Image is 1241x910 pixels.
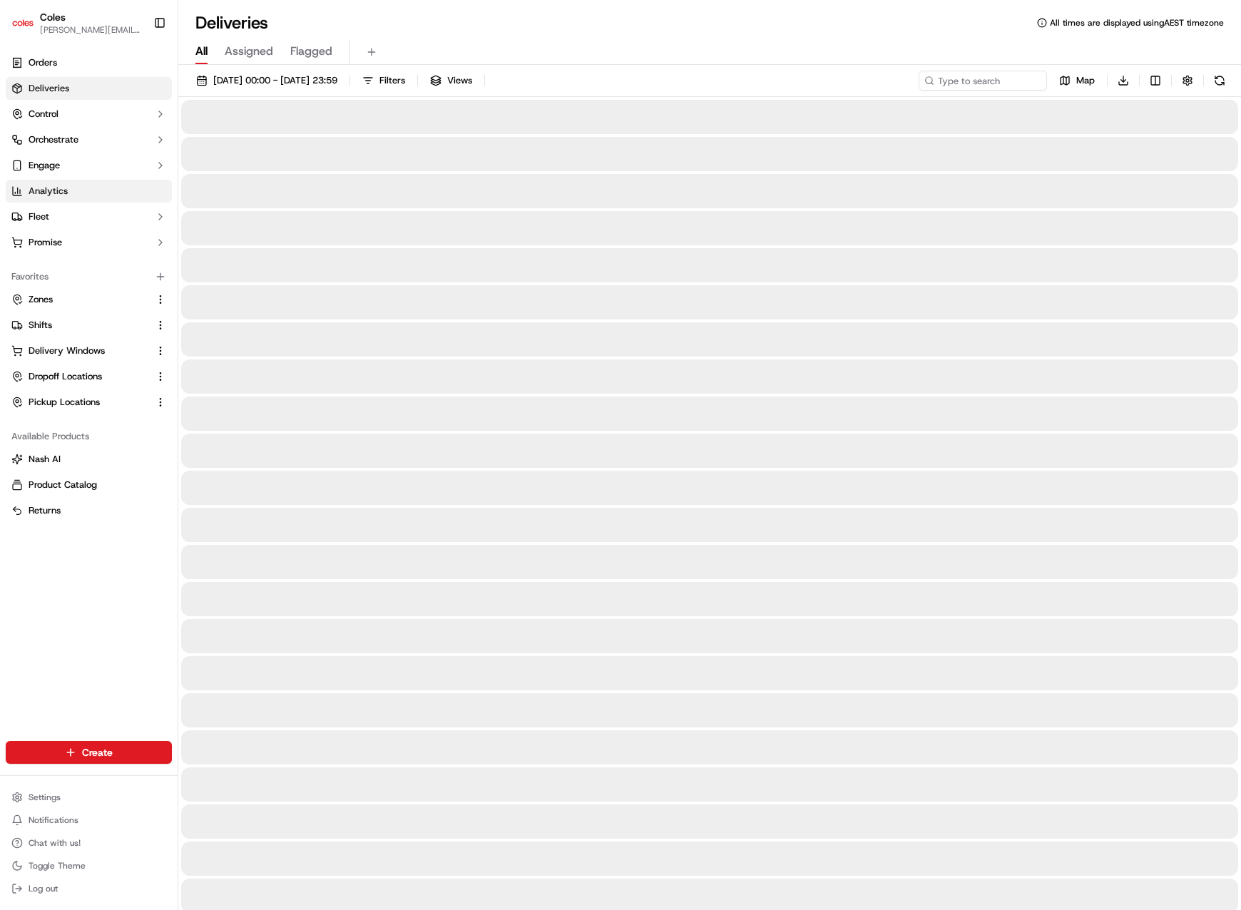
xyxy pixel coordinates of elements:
span: Nash AI [29,453,61,466]
span: Deliveries [29,82,69,95]
button: Dropoff Locations [6,365,172,388]
span: Orchestrate [29,133,78,146]
span: Views [447,74,472,87]
span: All times are displayed using AEST timezone [1050,17,1224,29]
h1: Deliveries [195,11,268,34]
a: Product Catalog [11,479,166,491]
a: Pickup Locations [11,396,149,409]
button: Control [6,103,172,126]
button: Delivery Windows [6,339,172,362]
button: Promise [6,231,172,254]
span: Filters [379,74,405,87]
span: Settings [29,792,61,803]
button: Pickup Locations [6,391,172,414]
span: Returns [29,504,61,517]
span: Assigned [225,43,273,60]
button: Views [424,71,479,91]
span: Engage [29,159,60,172]
span: Dropoff Locations [29,370,102,383]
a: Nash AI [11,453,166,466]
span: Orders [29,56,57,69]
button: Orchestrate [6,128,172,151]
button: Engage [6,154,172,177]
button: Shifts [6,314,172,337]
button: Log out [6,879,172,899]
button: Settings [6,787,172,807]
button: [PERSON_NAME][EMAIL_ADDRESS][PERSON_NAME][PERSON_NAME][DOMAIN_NAME] [40,24,142,36]
span: Delivery Windows [29,344,105,357]
button: Toggle Theme [6,856,172,876]
span: Analytics [29,185,68,198]
button: Create [6,741,172,764]
button: [DATE] 00:00 - [DATE] 23:59 [190,71,344,91]
div: Favorites [6,265,172,288]
a: Shifts [11,319,149,332]
span: Toggle Theme [29,860,86,871]
button: Product Catalog [6,474,172,496]
button: Chat with us! [6,833,172,853]
span: Product Catalog [29,479,97,491]
span: Fleet [29,210,49,223]
span: Promise [29,236,62,249]
span: All [195,43,208,60]
a: Zones [11,293,149,306]
button: Map [1053,71,1101,91]
span: Pickup Locations [29,396,100,409]
span: [DATE] 00:00 - [DATE] 23:59 [213,74,337,87]
span: Control [29,108,58,121]
button: Zones [6,288,172,311]
input: Type to search [919,71,1047,91]
button: Coles [40,10,66,24]
button: Fleet [6,205,172,228]
a: Deliveries [6,77,172,100]
span: Map [1076,74,1095,87]
span: Log out [29,883,58,894]
a: Orders [6,51,172,74]
a: Analytics [6,180,172,203]
span: Shifts [29,319,52,332]
a: Dropoff Locations [11,370,149,383]
button: Returns [6,499,172,522]
span: Create [82,745,113,760]
button: Notifications [6,810,172,830]
button: Filters [356,71,412,91]
div: Available Products [6,425,172,448]
span: Notifications [29,814,78,826]
img: Coles [11,11,34,34]
span: Chat with us! [29,837,81,849]
button: ColesColes[PERSON_NAME][EMAIL_ADDRESS][PERSON_NAME][PERSON_NAME][DOMAIN_NAME] [6,6,148,40]
a: Returns [11,504,166,517]
button: Refresh [1210,71,1230,91]
button: Nash AI [6,448,172,471]
span: Flagged [290,43,332,60]
span: Zones [29,293,53,306]
a: Delivery Windows [11,344,149,357]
